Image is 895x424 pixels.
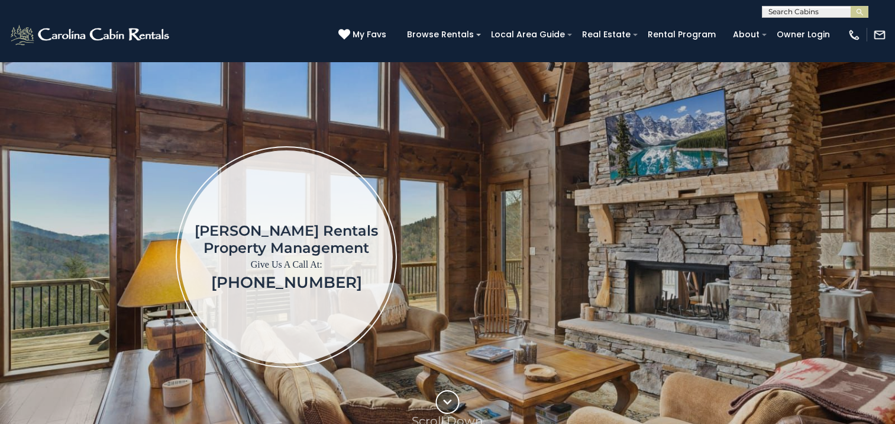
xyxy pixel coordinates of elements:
img: mail-regular-white.png [873,28,886,41]
a: [PHONE_NUMBER] [211,273,362,292]
a: Rental Program [642,25,722,44]
iframe: New Contact Form [555,97,878,416]
a: Real Estate [576,25,636,44]
h1: [PERSON_NAME] Rentals Property Management [195,222,378,256]
a: Owner Login [771,25,836,44]
a: Local Area Guide [485,25,571,44]
p: Give Us A Call At: [195,256,378,273]
img: phone-regular-white.png [848,28,861,41]
a: Browse Rentals [401,25,480,44]
img: White-1-2.png [9,23,173,47]
a: About [727,25,765,44]
a: My Favs [338,28,389,41]
span: My Favs [353,28,386,41]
